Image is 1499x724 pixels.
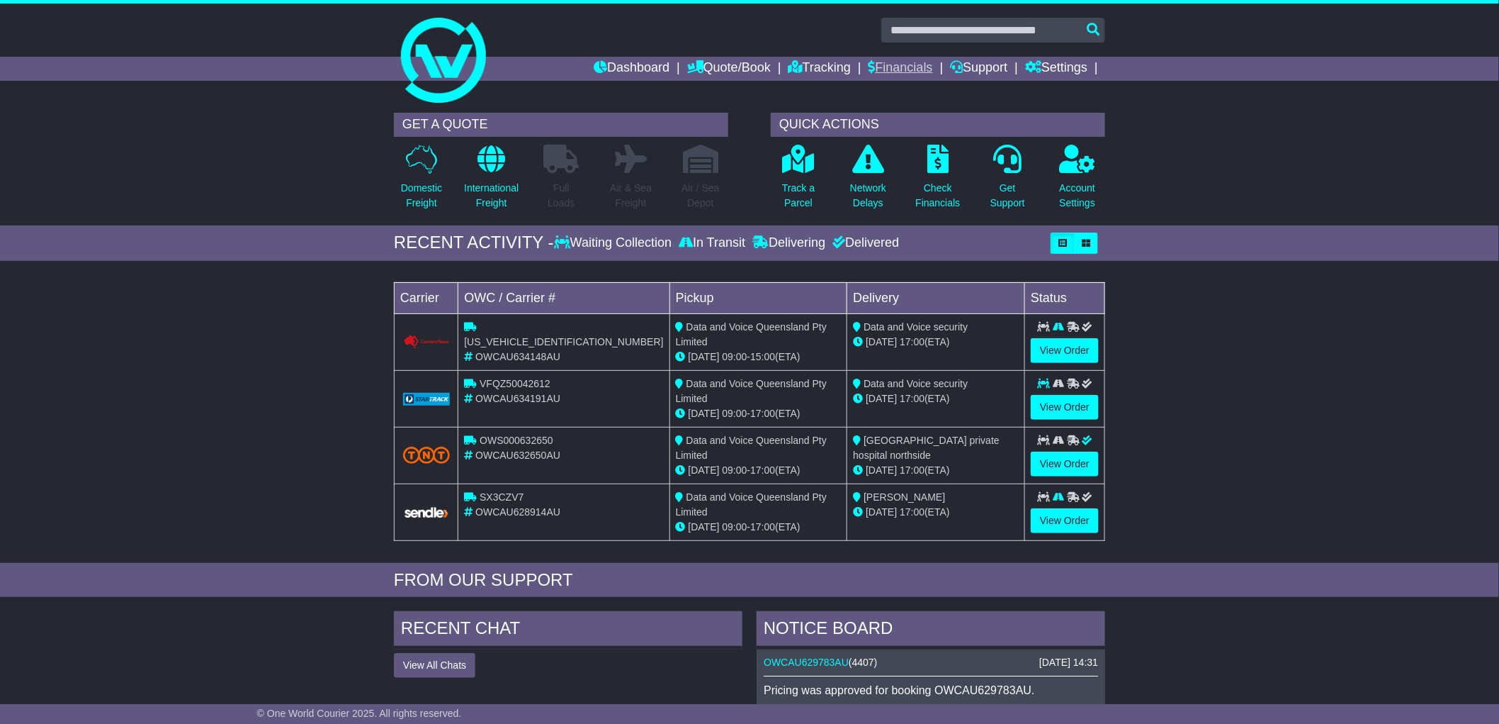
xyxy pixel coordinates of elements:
[951,57,1008,81] a: Support
[463,144,519,218] a: InternationalFreight
[475,506,560,518] span: OWCAU628914AU
[1060,181,1096,211] p: Account Settings
[847,282,1025,313] td: Delivery
[687,57,771,81] a: Quote/Book
[475,450,560,461] span: OWCAU632650AU
[764,657,849,668] a: OWCAU629783AU
[689,521,720,533] span: [DATE]
[403,506,450,519] img: GetCarrierServiceLogo
[676,321,827,347] span: Data and Voice Queensland Pty Limited
[1025,282,1105,313] td: Status
[869,57,933,81] a: Financials
[676,406,842,421] div: - (ETA)
[916,181,961,211] p: Check Financials
[257,708,462,719] span: © One World Courier 2025. All rights reserved.
[594,57,669,81] a: Dashboard
[403,447,450,464] img: TNT_Domestic.png
[764,657,1098,669] div: ( )
[771,113,1105,137] div: QUICK ACTIONS
[723,408,747,419] span: 09:00
[1031,508,1099,533] a: View Order
[1059,144,1097,218] a: AccountSettings
[990,181,1025,211] p: Get Support
[866,506,897,518] span: [DATE]
[723,351,747,362] span: 09:00
[853,435,1000,461] span: [GEOGRAPHIC_DATA] private hospital northside
[676,491,827,518] span: Data and Voice Queensland Pty Limited
[866,336,897,347] span: [DATE]
[866,464,897,476] span: [DATE]
[1031,452,1099,477] a: View Order
[853,335,1019,350] div: (ETA)
[764,684,1098,697] p: Pricing was approved for booking OWCAU629783AU.
[864,321,968,333] span: Data and Voice security
[464,336,663,347] span: [US_VEHICLE_IDENTIFICATION_NUMBER]
[676,520,842,535] div: - (ETA)
[1031,338,1099,363] a: View Order
[852,657,874,668] span: 4407
[853,463,1019,478] div: (ETA)
[1025,57,1087,81] a: Settings
[669,282,847,313] td: Pickup
[900,393,924,404] span: 17:00
[480,491,524,503] span: SX3CZV7
[750,464,775,476] span: 17:00
[864,378,968,389] span: Data and Voice security
[866,393,897,404] span: [DATE]
[676,463,842,478] div: - (ETA)
[689,351,720,362] span: [DATE]
[900,506,924,518] span: 17:00
[676,378,827,404] span: Data and Voice Queensland Pty Limited
[723,521,747,533] span: 09:00
[676,435,827,461] span: Data and Voice Queensland Pty Limited
[781,144,815,218] a: Track aParcel
[464,181,519,211] p: International Freight
[475,393,560,404] span: OWCAU634191AU
[554,235,675,251] div: Waiting Collection
[543,181,579,211] p: Full Loads
[853,391,1019,406] div: (ETA)
[750,521,775,533] span: 17:00
[829,235,899,251] div: Delivered
[394,233,554,253] div: RECENT ACTIVITY -
[458,282,669,313] td: OWC / Carrier #
[864,491,945,503] span: [PERSON_NAME]
[853,505,1019,520] div: (ETA)
[676,350,842,364] div: - (ETA)
[750,408,775,419] span: 17:00
[480,378,550,389] span: VFQZ50042612
[610,181,652,211] p: Air & Sea Freight
[723,464,747,476] span: 09:00
[480,435,553,446] span: OWS000632650
[401,181,442,211] p: Domestic Freight
[394,611,742,650] div: RECENT CHAT
[689,408,720,419] span: [DATE]
[990,144,1026,218] a: GetSupport
[750,351,775,362] span: 15:00
[900,464,924,476] span: 17:00
[915,144,961,218] a: CheckFinancials
[394,653,475,678] button: View All Chats
[403,335,450,350] img: Couriers_Please.png
[403,393,450,406] img: GetCarrierServiceLogo
[782,181,815,211] p: Track a Parcel
[475,351,560,362] span: OWCAU634148AU
[395,282,458,313] td: Carrier
[849,144,887,218] a: NetworkDelays
[394,113,728,137] div: GET A QUOTE
[1031,395,1099,420] a: View Order
[757,611,1105,650] div: NOTICE BOARD
[400,144,443,218] a: DomesticFreight
[788,57,851,81] a: Tracking
[675,235,749,251] div: In Transit
[850,181,886,211] p: Network Delays
[1039,657,1098,669] div: [DATE] 14:31
[681,181,720,211] p: Air / Sea Depot
[900,336,924,347] span: 17:00
[749,235,829,251] div: Delivering
[394,570,1105,591] div: FROM OUR SUPPORT
[689,464,720,476] span: [DATE]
